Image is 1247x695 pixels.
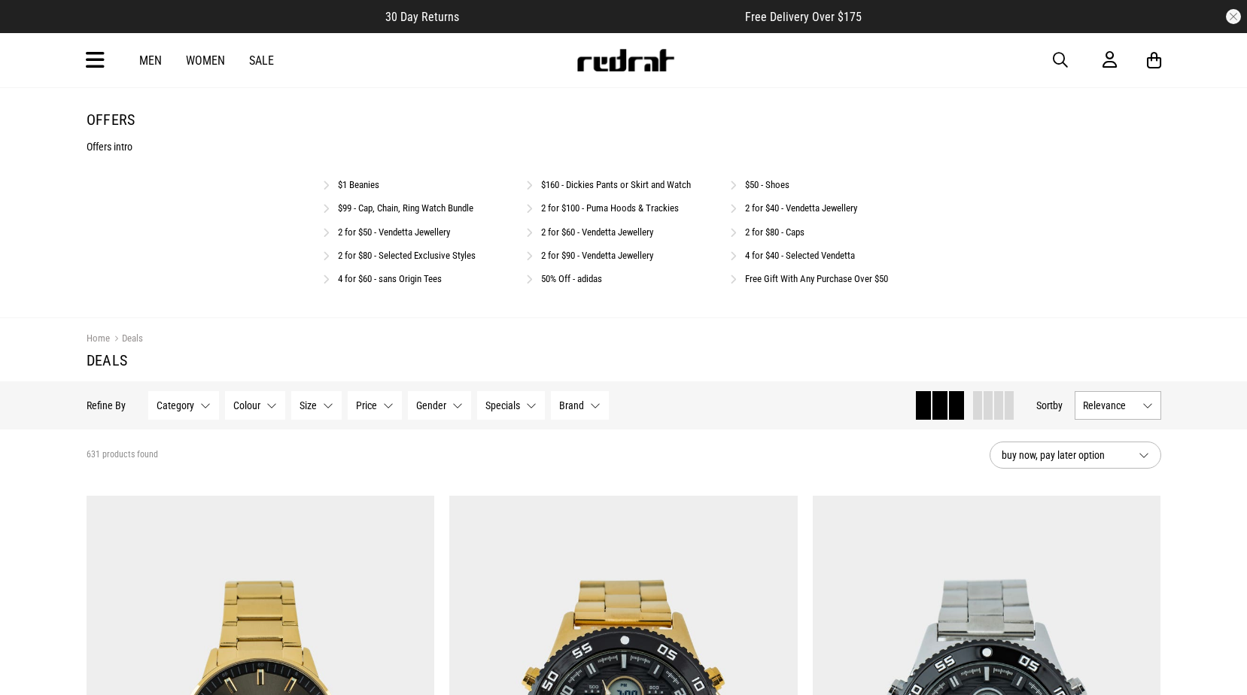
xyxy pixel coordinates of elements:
[485,399,520,411] span: Specials
[87,449,158,461] span: 631 products found
[233,399,260,411] span: Colour
[1083,399,1136,411] span: Relevance
[249,53,274,68] a: Sale
[745,202,857,214] a: 2 for $40 - Vendetta Jewellery
[338,226,450,238] a: 2 for $50 - Vendetta Jewellery
[408,391,471,420] button: Gender
[1075,391,1161,420] button: Relevance
[745,179,789,190] a: $50 - Shoes
[338,250,476,261] a: 2 for $80 - Selected Exclusive Styles
[291,391,342,420] button: Size
[225,391,285,420] button: Colour
[385,10,459,24] span: 30 Day Returns
[1002,446,1127,464] span: buy now, pay later option
[338,179,379,190] a: $1 Beanies
[416,399,446,411] span: Gender
[338,273,442,284] a: 4 for $60 - sans Origin Tees
[1036,396,1063,414] button: Sortby
[110,332,143,347] a: Deals
[489,9,715,24] iframe: Customer reviews powered by Trustpilot
[348,391,402,420] button: Price
[541,202,679,214] a: 2 for $100 - Puma Hoods & Trackies
[1053,399,1063,411] span: by
[356,399,377,411] span: Price
[745,10,862,24] span: Free Delivery Over $175
[745,273,888,284] a: Free Gift With Any Purchase Over $50
[87,141,1161,153] p: Offers intro
[541,226,653,238] a: 2 for $60 - Vendetta Jewellery
[148,391,219,420] button: Category
[87,111,1161,129] h1: Offers
[990,442,1161,469] button: buy now, pay later option
[477,391,545,420] button: Specials
[541,250,653,261] a: 2 for $90 - Vendetta Jewellery
[551,391,609,420] button: Brand
[87,399,126,411] p: Refine By
[559,399,584,411] span: Brand
[157,399,194,411] span: Category
[338,202,473,214] a: $99 - Cap, Chain, Ring Watch Bundle
[541,179,691,190] a: $160 - Dickies Pants or Skirt and Watch
[745,250,855,261] a: 4 for $40 - Selected Vendetta
[139,53,162,68] a: Men
[745,226,804,238] a: 2 for $80 - Caps
[541,273,602,284] a: 50% Off - adidas
[576,49,675,71] img: Redrat logo
[300,399,317,411] span: Size
[186,53,225,68] a: Women
[87,351,1161,369] h1: Deals
[87,332,110,344] a: Home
